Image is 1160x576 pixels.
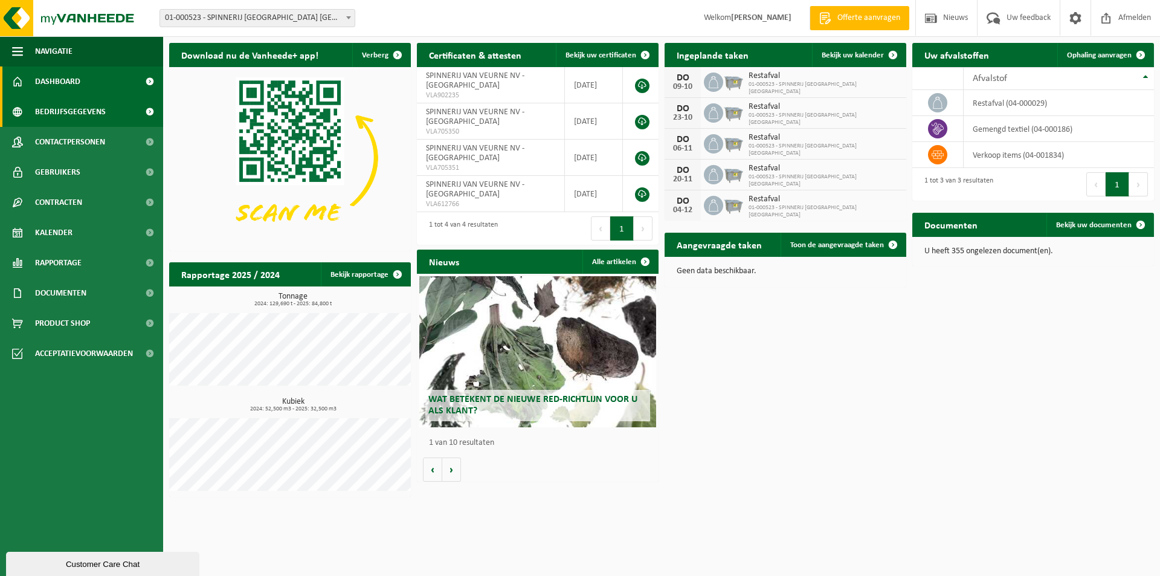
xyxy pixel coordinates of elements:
[426,180,524,199] span: SPINNERIJ VAN VEURNE NV - [GEOGRAPHIC_DATA]
[749,71,900,81] span: Restafval
[175,406,411,412] span: 2024: 52,500 m3 - 2025: 32,500 m3
[912,43,1001,66] h2: Uw afvalstoffen
[1057,43,1153,67] a: Ophaling aanvragen
[426,199,555,209] span: VLA612766
[160,10,355,27] span: 01-000523 - SPINNERIJ VAN VEURNE NV - VEURNE
[362,51,388,59] span: Verberg
[610,216,634,241] button: 1
[582,250,657,274] a: Alle artikelen
[35,338,133,369] span: Acceptatievoorwaarden
[426,144,524,163] span: SPINNERIJ VAN VEURNE NV - [GEOGRAPHIC_DATA]
[973,74,1007,83] span: Afvalstof
[35,218,72,248] span: Kalender
[671,104,695,114] div: DO
[812,43,905,67] a: Bekijk uw kalender
[565,67,623,103] td: [DATE]
[35,66,80,97] span: Dashboard
[1046,213,1153,237] a: Bekijk uw documenten
[677,267,894,276] p: Geen data beschikbaar.
[749,112,900,126] span: 01-000523 - SPINNERIJ [GEOGRAPHIC_DATA] [GEOGRAPHIC_DATA]
[35,248,82,278] span: Rapportage
[426,127,555,137] span: VLA705350
[565,51,636,59] span: Bekijk uw certificaten
[556,43,657,67] a: Bekijk uw certificaten
[749,195,900,204] span: Restafval
[417,250,471,273] h2: Nieuws
[790,241,884,249] span: Toon de aangevraagde taken
[423,458,442,482] button: Vorige
[175,398,411,412] h3: Kubiek
[352,43,410,67] button: Verberg
[665,233,774,256] h2: Aangevraagde taken
[723,163,744,184] img: WB-2500-GAL-GY-01
[671,175,695,184] div: 20-11
[671,135,695,144] div: DO
[565,103,623,140] td: [DATE]
[781,233,905,257] a: Toon de aangevraagde taken
[426,91,555,100] span: VLA902235
[1129,172,1148,196] button: Next
[964,90,1154,116] td: restafval (04-000029)
[35,157,80,187] span: Gebruikers
[749,204,900,219] span: 01-000523 - SPINNERIJ [GEOGRAPHIC_DATA] [GEOGRAPHIC_DATA]
[964,142,1154,168] td: verkoop items (04-001834)
[591,216,610,241] button: Previous
[671,114,695,122] div: 23-10
[665,43,761,66] h2: Ingeplande taken
[822,51,884,59] span: Bekijk uw kalender
[749,173,900,188] span: 01-000523 - SPINNERIJ [GEOGRAPHIC_DATA] [GEOGRAPHIC_DATA]
[35,308,90,338] span: Product Shop
[671,144,695,153] div: 06-11
[671,166,695,175] div: DO
[321,262,410,286] a: Bekijk rapportage
[428,395,637,416] span: Wat betekent de nieuwe RED-richtlijn voor u als klant?
[749,102,900,112] span: Restafval
[912,213,990,236] h2: Documenten
[35,278,86,308] span: Documenten
[749,164,900,173] span: Restafval
[175,301,411,307] span: 2024: 129,690 t - 2025: 84,800 t
[731,13,791,22] strong: [PERSON_NAME]
[634,216,652,241] button: Next
[426,71,524,90] span: SPINNERIJ VAN VEURNE NV - [GEOGRAPHIC_DATA]
[426,108,524,126] span: SPINNERIJ VAN VEURNE NV - [GEOGRAPHIC_DATA]
[1106,172,1129,196] button: 1
[671,83,695,91] div: 09-10
[671,206,695,215] div: 04-12
[169,67,411,248] img: Download de VHEPlus App
[419,276,656,427] a: Wat betekent de nieuwe RED-richtlijn voor u als klant?
[429,439,652,447] p: 1 van 10 resultaten
[1056,221,1132,229] span: Bekijk uw documenten
[159,9,355,27] span: 01-000523 - SPINNERIJ VAN VEURNE NV - VEURNE
[964,116,1154,142] td: gemengd textiel (04-000186)
[749,133,900,143] span: Restafval
[423,215,498,242] div: 1 tot 4 van 4 resultaten
[35,127,105,157] span: Contactpersonen
[749,81,900,95] span: 01-000523 - SPINNERIJ [GEOGRAPHIC_DATA] [GEOGRAPHIC_DATA]
[723,71,744,91] img: WB-2500-GAL-GY-01
[35,187,82,218] span: Contracten
[749,143,900,157] span: 01-000523 - SPINNERIJ [GEOGRAPHIC_DATA] [GEOGRAPHIC_DATA]
[6,549,202,576] iframe: chat widget
[924,247,1142,256] p: U heeft 355 ongelezen document(en).
[834,12,903,24] span: Offerte aanvragen
[565,140,623,176] td: [DATE]
[723,194,744,215] img: WB-2500-GAL-GY-01
[1086,172,1106,196] button: Previous
[175,293,411,307] h3: Tonnage
[1067,51,1132,59] span: Ophaling aanvragen
[417,43,533,66] h2: Certificaten & attesten
[565,176,623,212] td: [DATE]
[723,102,744,122] img: WB-2500-GAL-GY-01
[723,132,744,153] img: WB-2500-GAL-GY-01
[918,171,993,198] div: 1 tot 3 van 3 resultaten
[35,97,106,127] span: Bedrijfsgegevens
[169,262,292,286] h2: Rapportage 2025 / 2024
[426,163,555,173] span: VLA705351
[35,36,72,66] span: Navigatie
[442,458,461,482] button: Volgende
[810,6,909,30] a: Offerte aanvragen
[671,196,695,206] div: DO
[671,73,695,83] div: DO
